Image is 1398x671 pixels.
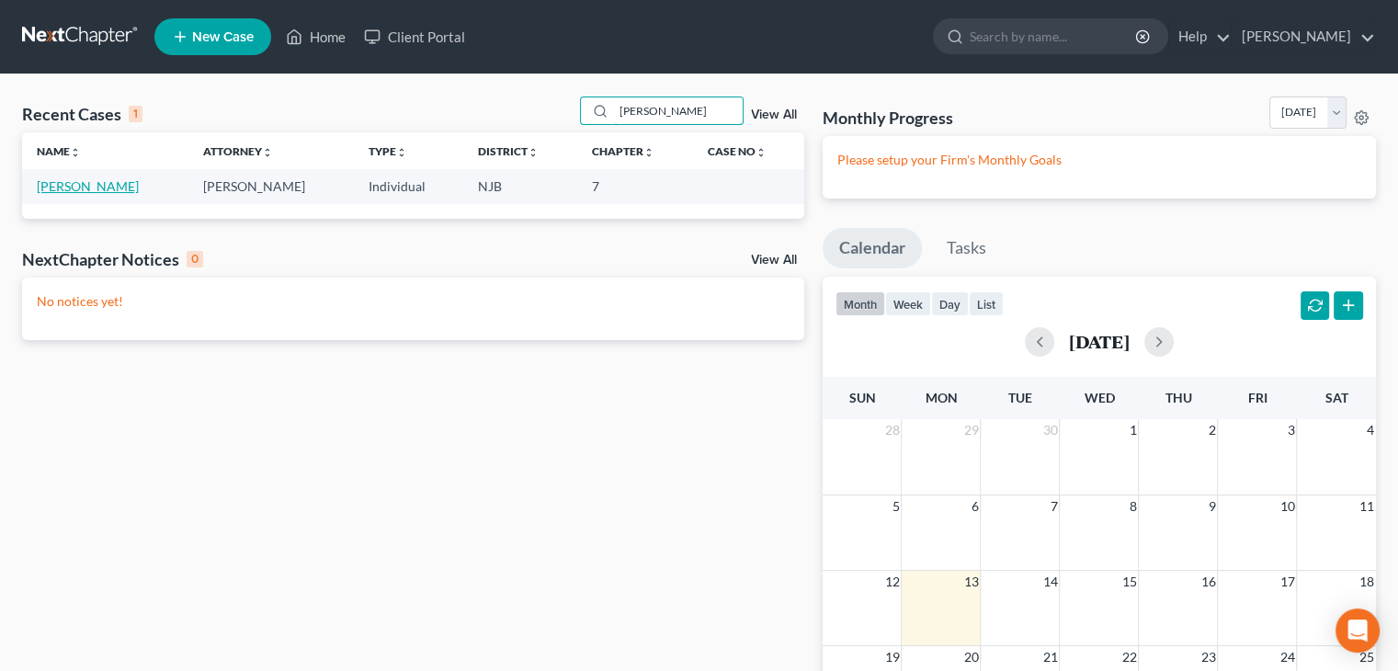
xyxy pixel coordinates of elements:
[354,169,463,203] td: Individual
[277,20,355,53] a: Home
[188,169,355,203] td: [PERSON_NAME]
[37,292,790,311] p: No notices yet!
[1278,571,1296,593] span: 17
[1365,419,1376,441] span: 4
[882,419,901,441] span: 28
[882,646,901,668] span: 19
[970,19,1138,53] input: Search by name...
[1169,20,1231,53] a: Help
[37,178,139,194] a: [PERSON_NAME]
[751,254,797,267] a: View All
[478,144,539,158] a: Districtunfold_more
[355,20,474,53] a: Client Portal
[1358,646,1376,668] span: 25
[961,571,980,593] span: 13
[925,390,957,405] span: Mon
[1233,20,1375,53] a: [PERSON_NAME]
[890,495,901,517] span: 5
[192,30,254,44] span: New Case
[1199,571,1217,593] span: 16
[835,291,885,316] button: month
[1358,571,1376,593] span: 18
[528,147,539,158] i: unfold_more
[1040,419,1059,441] span: 30
[1335,608,1380,653] div: Open Intercom Messenger
[591,144,654,158] a: Chapterunfold_more
[396,147,407,158] i: unfold_more
[823,107,953,129] h3: Monthly Progress
[1008,390,1032,405] span: Tue
[22,248,203,270] div: NextChapter Notices
[1127,419,1138,441] span: 1
[1120,571,1138,593] span: 15
[1040,646,1059,668] span: 21
[1285,419,1296,441] span: 3
[1206,419,1217,441] span: 2
[823,228,922,268] a: Calendar
[837,151,1361,169] p: Please setup your Firm's Monthly Goals
[882,571,901,593] span: 12
[1278,646,1296,668] span: 24
[576,169,692,203] td: 7
[848,390,875,405] span: Sun
[961,419,980,441] span: 29
[708,144,767,158] a: Case Nounfold_more
[262,147,273,158] i: unfold_more
[756,147,767,158] i: unfold_more
[1278,495,1296,517] span: 10
[1247,390,1267,405] span: Fri
[1084,390,1114,405] span: Wed
[642,147,654,158] i: unfold_more
[369,144,407,158] a: Typeunfold_more
[203,144,273,158] a: Attorneyunfold_more
[614,97,743,124] input: Search by name...
[961,646,980,668] span: 20
[22,103,142,125] div: Recent Cases
[1165,390,1191,405] span: Thu
[885,291,931,316] button: week
[1324,390,1347,405] span: Sat
[1206,495,1217,517] span: 9
[1120,646,1138,668] span: 22
[187,251,203,267] div: 0
[1069,332,1130,351] h2: [DATE]
[1127,495,1138,517] span: 8
[463,169,577,203] td: NJB
[969,291,1004,316] button: list
[1199,646,1217,668] span: 23
[969,495,980,517] span: 6
[1040,571,1059,593] span: 14
[1358,495,1376,517] span: 11
[129,106,142,122] div: 1
[751,108,797,121] a: View All
[37,144,81,158] a: Nameunfold_more
[930,228,1003,268] a: Tasks
[931,291,969,316] button: day
[1048,495,1059,517] span: 7
[70,147,81,158] i: unfold_more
